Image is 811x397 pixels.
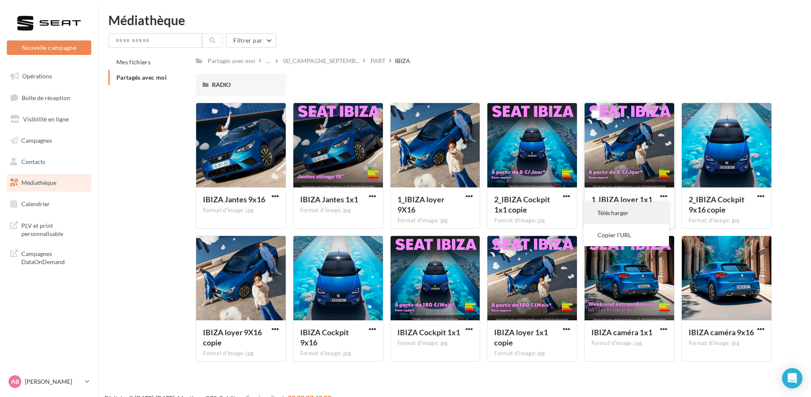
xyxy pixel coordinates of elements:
[5,132,93,150] a: Campagnes
[21,158,45,165] span: Contacts
[494,350,570,357] div: Format d'image: jpg
[689,339,765,347] div: Format d'image: jpg
[5,174,93,192] a: Médiathèque
[397,217,473,224] div: Format d'image: jpg
[689,195,744,214] span: 2_IBIZA Cockpit 9x16 copie
[494,195,550,214] span: 2_IBIZA Cockpit 1x1 copie
[494,328,548,347] span: IBIZA loyer 1x1 copie
[371,57,385,65] div: PART
[108,14,801,26] div: Médiathèque
[397,328,460,337] span: IBIZA Cockpit 1x1
[25,377,81,386] p: [PERSON_NAME]
[116,58,151,66] span: Mes fichiers
[21,220,88,238] span: PLV et print personnalisable
[300,195,358,204] span: IBIZA Jantes 1x1
[5,110,93,128] a: Visibilité en ligne
[782,368,802,388] div: Open Intercom Messenger
[397,195,444,214] span: 1_IBIZA loyer 9X16
[203,328,262,347] span: IBIZA loyer 9X16 copie
[591,328,652,337] span: IBIZA caméra 1x1
[591,339,667,347] div: Format d'image: jpg
[689,328,754,337] span: IBIZA caméra 9x16
[300,350,376,357] div: Format d'image: jpg
[300,328,349,347] span: IBIZA Cockpit 9x16
[203,195,265,204] span: IBIZA Jantes 9x16
[208,57,255,65] div: Partagés avec moi
[11,377,19,386] span: AB
[591,195,652,204] span: 1_IBIZA loyer 1x1
[5,153,93,171] a: Contacts
[226,33,276,48] button: Filtrer par
[21,137,52,144] span: Campagnes
[5,89,93,107] a: Boîte de réception
[7,40,91,55] button: Nouvelle campagne
[283,57,359,65] span: 00_CAMPAGNE_SEPTEMB...
[203,207,279,214] div: Format d'image: jpg
[21,179,56,186] span: Médiathèque
[494,217,570,224] div: Format d'image: jpg
[265,55,272,67] div: ...
[22,72,52,80] span: Opérations
[203,350,279,357] div: Format d'image: jpg
[584,224,669,246] button: Copier l'URL
[22,94,70,101] span: Boîte de réception
[395,57,410,65] div: IBIZA
[212,81,231,88] span: RADIO
[21,200,50,207] span: Calendrier
[116,74,167,81] span: Partagés avec moi
[5,67,93,85] a: Opérations
[5,245,93,270] a: Campagnes DataOnDemand
[584,202,669,224] button: Télécharger
[23,115,69,123] span: Visibilité en ligne
[689,217,765,224] div: Format d'image: jpg
[7,374,91,390] a: AB [PERSON_NAME]
[300,207,376,214] div: Format d'image: jpg
[21,248,88,266] span: Campagnes DataOnDemand
[397,339,473,347] div: Format d'image: jpg
[5,195,93,213] a: Calendrier
[5,216,93,242] a: PLV et print personnalisable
